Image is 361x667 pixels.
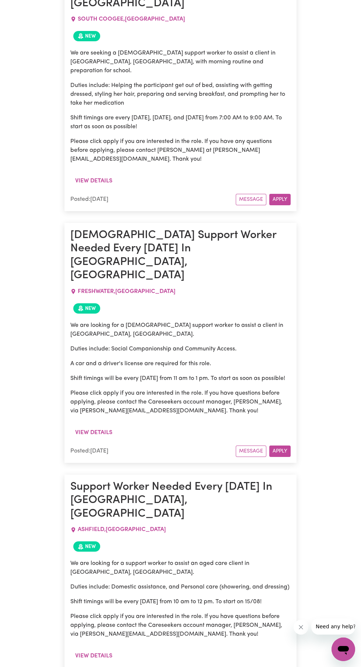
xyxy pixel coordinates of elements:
p: Please click apply if you are interested in the role. If you have any questions before applying, ... [70,137,290,164]
button: Message [236,446,266,457]
button: View details [70,426,117,440]
h1: Support Worker Needed Every [DATE] In [GEOGRAPHIC_DATA], [GEOGRAPHIC_DATA] [70,481,290,521]
span: Need any help? [4,5,45,11]
span: Job posted within the last 30 days [73,303,100,314]
p: Please click apply if you are interested in the role. If you have questions before applying, plea... [70,389,290,415]
p: Shift timings will be every [DATE] from 10 am to 12 pm. To start on 15/08! [70,597,290,606]
button: Message [236,194,266,205]
span: SOUTH COOGEE , [GEOGRAPHIC_DATA] [78,16,185,22]
p: We are looking for a [DEMOGRAPHIC_DATA] support worker to assist a client in [GEOGRAPHIC_DATA], [... [70,321,290,339]
iframe: Message from company [311,618,355,635]
h1: [DEMOGRAPHIC_DATA] Support Worker Needed Every [DATE] In [GEOGRAPHIC_DATA], [GEOGRAPHIC_DATA] [70,229,290,283]
div: Posted: [DATE] [70,195,235,204]
button: View details [70,174,117,188]
span: Job posted within the last 30 days [73,31,100,41]
button: Apply for this job [269,194,291,205]
button: Apply for this job [269,446,291,457]
iframe: Button to launch messaging window [332,638,355,661]
p: Duties include: Domestic assistance, and Personal care (showering, and dressing) [70,583,290,591]
button: View details [70,649,117,663]
p: Shift timings are every [DATE], [DATE], and [DATE] from 7:00 AM to 9:00 AM. To start as soon as p... [70,114,290,131]
p: Please click apply if you are interested in the role. If you have questions before applying, plea... [70,612,290,639]
p: Shift timings will be every [DATE] from 11 am to 1 pm. To start as soon as possible! [70,374,290,383]
span: Job posted within the last 30 days [73,541,100,552]
span: FRESHWATER , [GEOGRAPHIC_DATA] [78,289,175,294]
iframe: Close message [294,620,308,635]
p: Duties include: Social Companionship and Community Access. [70,345,290,353]
p: We are seeking a [DEMOGRAPHIC_DATA] support worker to assist a client in [GEOGRAPHIC_DATA], [GEOG... [70,49,290,75]
p: We are looking for a support worker to assist an aged care client in [GEOGRAPHIC_DATA], [GEOGRAPH... [70,559,290,577]
span: ASHFIELD , [GEOGRAPHIC_DATA] [78,527,166,532]
p: A car and a driver's license are required for this role. [70,359,290,368]
p: Duties include: Helping the participant get out of bed, assisting with getting dressed, styling h... [70,81,290,108]
div: Posted: [DATE] [70,447,235,455]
